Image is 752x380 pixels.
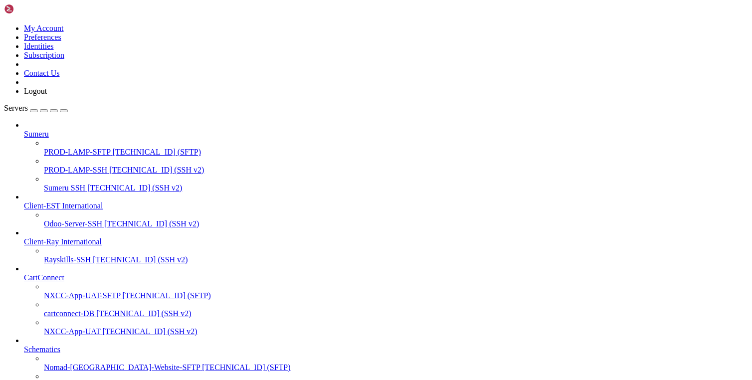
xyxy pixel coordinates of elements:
[44,157,748,175] li: PROD-LAMP-SSH [TECHNICAL_ID] (SSH v2)
[102,327,197,336] span: [TECHNICAL_ID] (SSH v2)
[4,104,28,112] span: Servers
[24,130,49,138] span: Sumeru
[24,228,748,264] li: Client-Ray International
[24,69,60,77] a: Contact Us
[24,273,748,282] a: CartConnect
[24,201,103,210] span: Client-EST International
[44,300,748,318] li: cartconnect-DB [TECHNICAL_ID] (SSH v2)
[44,166,748,175] a: PROD-LAMP-SSH [TECHNICAL_ID] (SSH v2)
[44,148,111,156] span: PROD-LAMP-SFTP
[104,219,199,228] span: [TECHNICAL_ID] (SSH v2)
[44,255,748,264] a: Rayskills-SSH [TECHNICAL_ID] (SSH v2)
[44,184,85,192] span: Sumeru SSH
[44,210,748,228] li: Odoo-Server-SSH [TECHNICAL_ID] (SSH v2)
[24,33,61,41] a: Preferences
[44,184,748,192] a: Sumeru SSH [TECHNICAL_ID] (SSH v2)
[24,264,748,336] li: CartConnect
[87,184,182,192] span: [TECHNICAL_ID] (SSH v2)
[93,255,188,264] span: [TECHNICAL_ID] (SSH v2)
[109,166,204,174] span: [TECHNICAL_ID] (SSH v2)
[24,345,60,354] span: Schematics
[44,327,100,336] span: NXCC-App-UAT
[44,354,748,372] li: Nomad-[GEOGRAPHIC_DATA]-Website-SFTP [TECHNICAL_ID] (SFTP)
[44,327,748,336] a: NXCC-App-UAT [TECHNICAL_ID] (SSH v2)
[24,51,64,59] a: Subscription
[44,363,748,372] a: Nomad-[GEOGRAPHIC_DATA]-Website-SFTP [TECHNICAL_ID] (SFTP)
[44,318,748,336] li: NXCC-App-UAT [TECHNICAL_ID] (SSH v2)
[44,363,200,372] span: Nomad-[GEOGRAPHIC_DATA]-Website-SFTP
[24,237,102,246] span: Client-Ray International
[44,219,748,228] a: Odoo-Server-SSH [TECHNICAL_ID] (SSH v2)
[96,309,191,318] span: [TECHNICAL_ID] (SSH v2)
[24,345,748,354] a: Schematics
[44,309,94,318] span: cartconnect-DB
[44,255,91,264] span: Rayskills-SSH
[44,175,748,192] li: Sumeru SSH [TECHNICAL_ID] (SSH v2)
[44,166,107,174] span: PROD-LAMP-SSH
[123,291,211,300] span: [TECHNICAL_ID] (SFTP)
[113,148,201,156] span: [TECHNICAL_ID] (SFTP)
[44,246,748,264] li: Rayskills-SSH [TECHNICAL_ID] (SSH v2)
[44,139,748,157] li: PROD-LAMP-SFTP [TECHNICAL_ID] (SFTP)
[24,87,47,95] a: Logout
[202,363,290,372] span: [TECHNICAL_ID] (SFTP)
[44,282,748,300] li: NXCC-App-UAT-SFTP [TECHNICAL_ID] (SFTP)
[24,121,748,192] li: Sumeru
[24,130,748,139] a: Sumeru
[44,291,121,300] span: NXCC-App-UAT-SFTP
[24,24,64,32] a: My Account
[44,219,102,228] span: Odoo-Server-SSH
[4,4,61,14] img: Shellngn
[24,273,64,282] span: CartConnect
[44,291,748,300] a: NXCC-App-UAT-SFTP [TECHNICAL_ID] (SFTP)
[24,192,748,228] li: Client-EST International
[44,148,748,157] a: PROD-LAMP-SFTP [TECHNICAL_ID] (SFTP)
[44,309,748,318] a: cartconnect-DB [TECHNICAL_ID] (SSH v2)
[24,201,748,210] a: Client-EST International
[24,42,54,50] a: Identities
[24,237,748,246] a: Client-Ray International
[4,104,68,112] a: Servers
